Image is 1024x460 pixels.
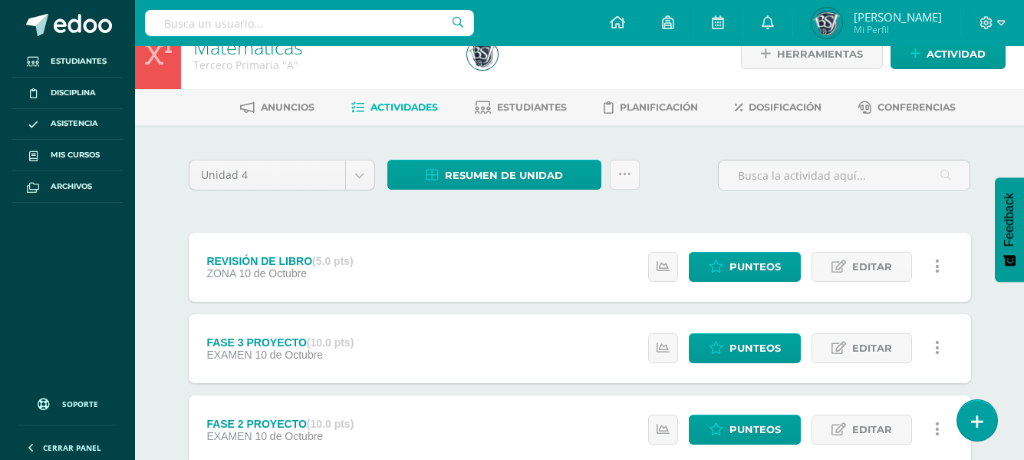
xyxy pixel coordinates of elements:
[854,23,942,36] span: Mi Perfil
[189,161,374,190] a: Unidad 4
[497,101,567,113] span: Estudiantes
[206,430,252,442] span: EXAMEN
[927,40,986,68] span: Actividad
[351,95,438,120] a: Actividades
[240,95,314,120] a: Anuncios
[852,334,892,362] span: Editar
[255,349,323,361] span: 10 de Octubre
[307,336,354,349] strong: (10.0 pts)
[51,180,92,193] span: Archivos
[255,430,323,442] span: 10 de Octubre
[193,34,303,60] a: Matemáticas
[689,333,801,363] a: Punteos
[261,101,314,113] span: Anuncios
[689,252,801,282] a: Punteos
[1003,193,1016,247] span: Feedback
[145,10,474,36] input: Busca un usuario...
[193,36,449,58] h1: Matemáticas
[858,95,956,120] a: Conferencias
[312,255,354,267] strong: (5.0 pts)
[812,8,842,38] img: 4ad66ca0c65d19b754e3d5d7000ffc1b.png
[307,418,354,430] strong: (10.0 pts)
[387,160,601,190] a: Resumen de unidad
[62,399,98,409] span: Soporte
[18,383,117,421] a: Soporte
[12,78,123,109] a: Disciplina
[239,267,307,280] span: 10 de Octubre
[854,9,942,25] span: [PERSON_NAME]
[12,140,123,171] a: Mis cursos
[206,418,354,430] div: FASE 2 PROYECTO
[852,415,892,444] span: Editar
[891,39,1006,69] a: Actividad
[206,267,235,280] span: ZONA
[206,349,252,361] span: EXAMEN
[729,334,781,362] span: Punteos
[995,177,1024,282] button: Feedback - Mostrar encuesta
[12,109,123,141] a: Asistencia
[689,415,801,445] a: Punteos
[51,149,100,161] span: Mis cursos
[370,101,438,113] span: Actividades
[729,253,781,281] span: Punteos
[475,95,567,120] a: Estudiantes
[749,101,822,113] span: Dosificación
[12,46,123,78] a: Estudiantes
[51,55,107,68] span: Estudiantes
[852,253,892,281] span: Editar
[206,255,353,267] div: REVISIÓN DE LIBRO
[620,101,698,113] span: Planificación
[51,117,98,130] span: Asistencia
[604,95,698,120] a: Planificación
[719,161,970,190] input: Busca la actividad aquí...
[201,161,334,190] span: Unidad 4
[12,171,123,203] a: Archivos
[741,39,883,69] a: Herramientas
[206,336,354,349] div: FASE 3 PROYECTO
[777,40,863,68] span: Herramientas
[193,58,449,72] div: Tercero Primaria 'A'
[51,87,96,99] span: Disciplina
[445,161,563,190] span: Resumen de unidad
[735,95,822,120] a: Dosificación
[729,415,781,444] span: Punteos
[43,442,101,453] span: Cerrar panel
[467,39,498,70] img: 4ad66ca0c65d19b754e3d5d7000ffc1b.png
[877,101,956,113] span: Conferencias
